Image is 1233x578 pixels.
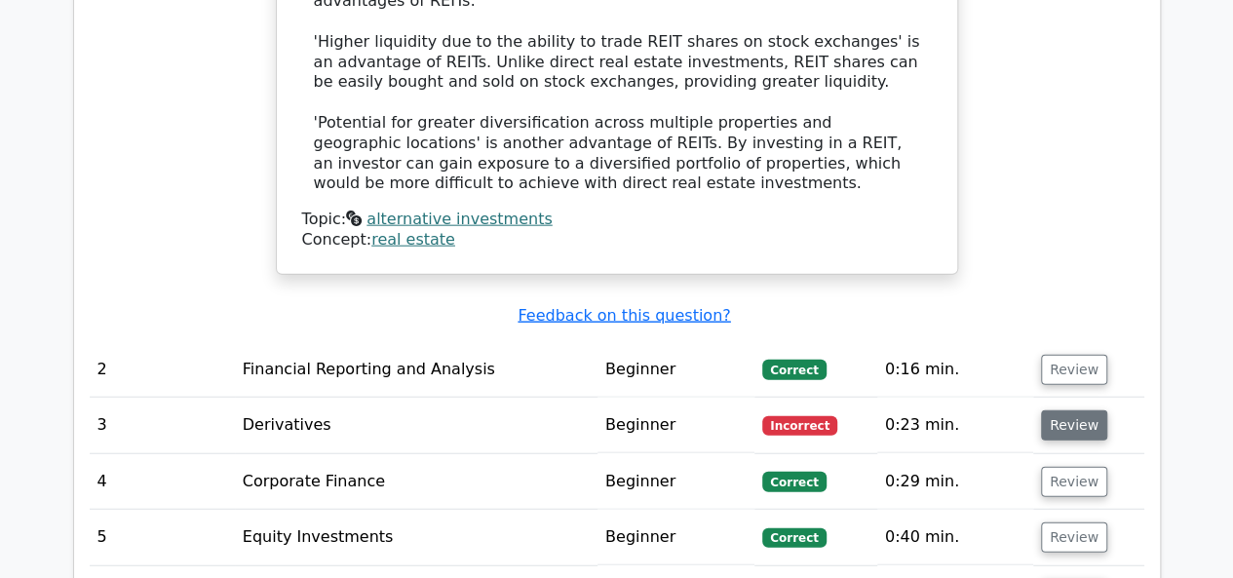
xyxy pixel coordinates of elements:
[877,454,1033,510] td: 0:29 min.
[762,416,837,436] span: Incorrect
[1041,467,1107,497] button: Review
[235,342,597,398] td: Financial Reporting and Analysis
[90,398,235,453] td: 3
[90,454,235,510] td: 4
[302,230,932,250] div: Concept:
[1041,410,1107,441] button: Review
[762,360,826,379] span: Correct
[1041,522,1107,553] button: Review
[762,472,826,491] span: Correct
[302,210,932,230] div: Topic:
[877,398,1033,453] td: 0:23 min.
[597,398,754,453] td: Beginner
[597,510,754,565] td: Beginner
[235,454,597,510] td: Corporate Finance
[877,510,1033,565] td: 0:40 min.
[90,342,235,398] td: 2
[597,342,754,398] td: Beginner
[518,306,730,325] a: Feedback on this question?
[1041,355,1107,385] button: Review
[235,510,597,565] td: Equity Investments
[366,210,552,228] a: alternative investments
[235,398,597,453] td: Derivatives
[90,510,235,565] td: 5
[597,454,754,510] td: Beginner
[371,230,455,249] a: real estate
[762,528,826,548] span: Correct
[877,342,1033,398] td: 0:16 min.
